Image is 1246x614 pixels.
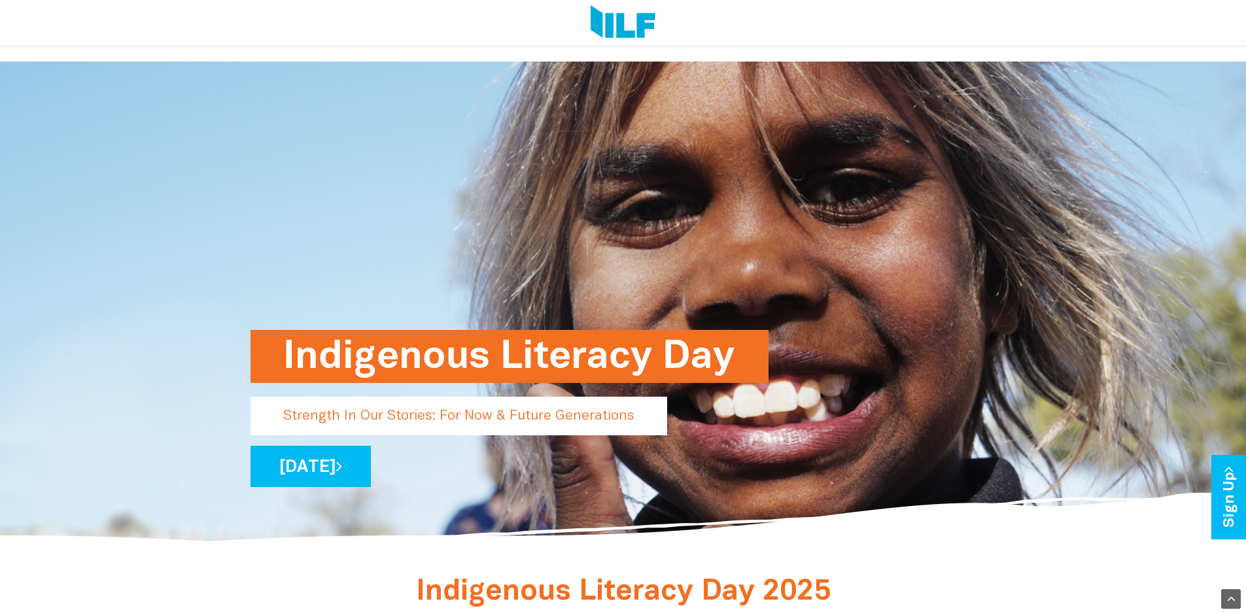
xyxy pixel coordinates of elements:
img: Logo [591,5,655,41]
span: Indigenous Literacy Day 2025 [416,579,831,605]
h1: Indigenous Literacy Day [283,330,736,383]
a: [DATE] [251,446,371,487]
div: Scroll Back to Top [1221,589,1241,609]
p: Strength In Our Stories: For Now & Future Generations [251,397,667,435]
